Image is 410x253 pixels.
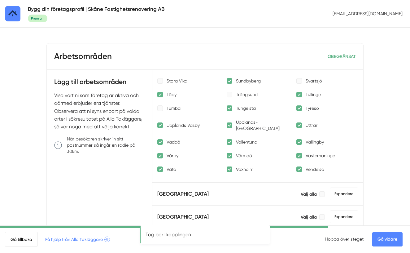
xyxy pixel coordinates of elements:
[54,77,145,91] h4: Lägg till arbetsområden
[28,15,47,22] span: Premium
[167,91,177,98] p: Täby
[325,237,364,242] a: Hoppa över steget
[372,232,403,246] a: Gå vidare
[146,231,264,238] p: Tog bort kopplingen
[236,139,257,145] p: Vallentuna
[28,5,164,13] h5: Bygg din företagsprofil | Skåne Fastighetsrenovering AB
[236,166,253,172] p: Vaxholm
[236,105,256,111] p: Tungelsta
[5,232,38,247] a: Gå tillbaka
[167,139,180,145] p: Väddö
[167,78,187,84] p: Stora Vika
[167,105,181,111] p: Tumba
[236,78,261,84] p: Sundbyberg
[157,213,209,221] h5: [GEOGRAPHIC_DATA]
[330,211,358,223] span: Expandera
[5,6,20,21] img: Alla Takläggare
[236,91,258,98] p: Trångsund
[306,105,319,111] p: Tyresö
[54,51,112,62] h3: Arbetsområden
[306,91,321,98] p: Tullinge
[306,139,324,145] p: Vällingby
[330,8,405,19] p: [EMAIL_ADDRESS][DOMAIN_NAME]
[306,122,318,128] p: Uttran
[330,188,358,200] span: Expandera
[167,122,200,128] p: Upplands Väsby
[236,153,252,159] p: Värmdö
[301,191,317,197] p: Välj alla
[157,190,209,198] h5: [GEOGRAPHIC_DATA]
[167,166,176,172] p: Vätö
[306,166,324,172] p: Vendelsö
[45,236,110,243] span: Få hjälp från Alla Takläggare
[67,136,145,154] p: När besökaren skriver in sitt postnummer så ingår en radie på 30km.
[306,153,335,159] p: Västerhaninge
[54,91,145,131] p: Visa vart ni som företag är aktiva och därmed erbjuder era tjänster. Observera att ni syns enbart...
[167,153,178,159] p: Vårby
[236,119,289,131] p: Upplands-[GEOGRAPHIC_DATA]
[301,214,317,220] p: Välj alla
[306,78,322,84] p: Svartsjö
[328,54,356,59] span: OBEGRÄNSAT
